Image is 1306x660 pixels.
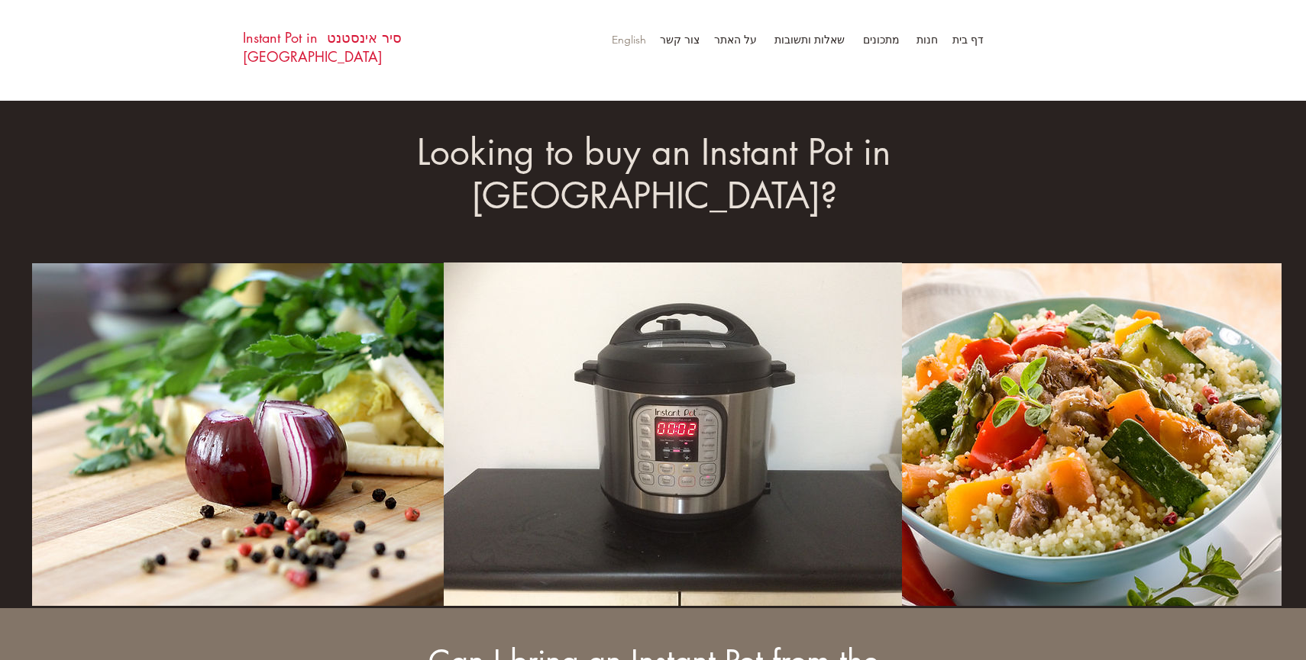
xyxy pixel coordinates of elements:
[243,28,402,66] a: סיר אינסטנט Instant Pot in [GEOGRAPHIC_DATA]
[765,28,852,51] a: שאלות ותשובות
[654,28,707,51] a: צור קשר
[855,28,907,51] p: מתכונים
[594,28,991,51] nav: אתר
[32,263,551,606] img: Sliced Onion
[852,28,907,51] a: מתכונים
[945,28,991,51] p: דף בית
[946,28,991,51] a: דף בית
[909,28,946,51] p: חנות
[823,263,1282,606] img: Couscous with Meat and Vegetables
[417,129,891,219] span: Looking to buy an Instant Pot in [GEOGRAPHIC_DATA]?
[907,28,946,51] a: חנות
[604,28,654,51] a: English
[706,28,765,51] p: על האתר
[652,28,707,51] p: צור קשר
[444,262,902,606] img: Instantpot_my photo5.jpg
[767,28,852,51] p: שאלות ותשובות
[707,28,765,51] a: על האתר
